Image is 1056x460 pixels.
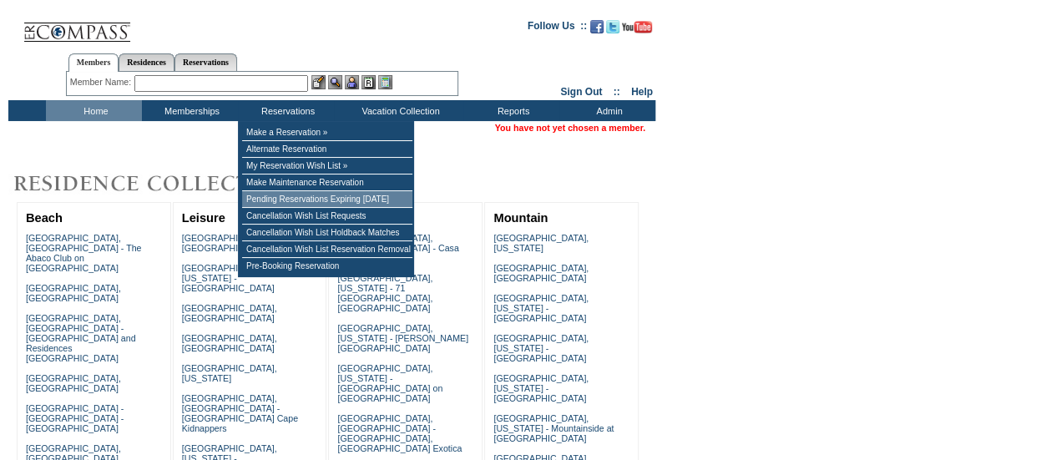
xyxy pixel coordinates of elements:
[182,333,277,353] a: [GEOGRAPHIC_DATA], [GEOGRAPHIC_DATA]
[622,21,652,33] img: Subscribe to our YouTube Channel
[606,25,619,35] a: Follow us on Twitter
[622,25,652,35] a: Subscribe to our YouTube Channel
[182,393,298,433] a: [GEOGRAPHIC_DATA], [GEOGRAPHIC_DATA] - [GEOGRAPHIC_DATA] Cape Kidnappers
[68,53,119,72] a: Members
[528,18,587,38] td: Follow Us ::
[311,75,326,89] img: b_edit.gif
[26,233,142,273] a: [GEOGRAPHIC_DATA], [GEOGRAPHIC_DATA] - The Abaco Club on [GEOGRAPHIC_DATA]
[614,86,620,98] span: ::
[560,86,602,98] a: Sign Out
[337,323,468,353] a: [GEOGRAPHIC_DATA], [US_STATE] - [PERSON_NAME][GEOGRAPHIC_DATA]
[26,283,121,303] a: [GEOGRAPHIC_DATA], [GEOGRAPHIC_DATA]
[26,313,136,363] a: [GEOGRAPHIC_DATA], [GEOGRAPHIC_DATA] - [GEOGRAPHIC_DATA] and Residences [GEOGRAPHIC_DATA]
[142,100,238,121] td: Memberships
[238,100,334,121] td: Reservations
[242,258,412,274] td: Pre-Booking Reservation
[590,20,604,33] img: Become our fan on Facebook
[493,413,614,443] a: [GEOGRAPHIC_DATA], [US_STATE] - Mountainside at [GEOGRAPHIC_DATA]
[119,53,174,71] a: Residences
[493,233,589,253] a: [GEOGRAPHIC_DATA], [US_STATE]
[26,211,63,225] a: Beach
[174,53,237,71] a: Reservations
[334,100,463,121] td: Vacation Collection
[495,123,645,133] span: You have not yet chosen a member.
[328,75,342,89] img: View
[182,233,277,253] a: [GEOGRAPHIC_DATA], [GEOGRAPHIC_DATA]
[182,303,277,323] a: [GEOGRAPHIC_DATA], [GEOGRAPHIC_DATA]
[493,293,589,323] a: [GEOGRAPHIC_DATA], [US_STATE] - [GEOGRAPHIC_DATA]
[345,75,359,89] img: Impersonate
[337,413,462,453] a: [GEOGRAPHIC_DATA], [GEOGRAPHIC_DATA] - [GEOGRAPHIC_DATA], [GEOGRAPHIC_DATA] Exotica
[182,211,225,225] a: Leisure
[493,263,589,283] a: [GEOGRAPHIC_DATA], [GEOGRAPHIC_DATA]
[8,25,22,26] img: i.gif
[242,124,412,141] td: Make a Reservation »
[26,403,124,433] a: [GEOGRAPHIC_DATA] - [GEOGRAPHIC_DATA] - [GEOGRAPHIC_DATA]
[337,233,458,263] a: [GEOGRAPHIC_DATA], [GEOGRAPHIC_DATA] - Casa [PERSON_NAME]
[337,363,442,403] a: [GEOGRAPHIC_DATA], [US_STATE] - [GEOGRAPHIC_DATA] on [GEOGRAPHIC_DATA]
[493,333,589,363] a: [GEOGRAPHIC_DATA], [US_STATE] - [GEOGRAPHIC_DATA]
[242,241,412,258] td: Cancellation Wish List Reservation Removal
[378,75,392,89] img: b_calculator.gif
[242,225,412,241] td: Cancellation Wish List Holdback Matches
[242,158,412,174] td: My Reservation Wish List »
[46,100,142,121] td: Home
[631,86,653,98] a: Help
[242,141,412,158] td: Alternate Reservation
[590,25,604,35] a: Become our fan on Facebook
[493,373,589,403] a: [GEOGRAPHIC_DATA], [US_STATE] - [GEOGRAPHIC_DATA]
[182,263,277,293] a: [GEOGRAPHIC_DATA], [US_STATE] - [GEOGRAPHIC_DATA]
[361,75,376,89] img: Reservations
[242,208,412,225] td: Cancellation Wish List Requests
[242,174,412,191] td: Make Maintenance Reservation
[26,373,121,393] a: [GEOGRAPHIC_DATA], [GEOGRAPHIC_DATA]
[23,8,131,43] img: Compass Home
[463,100,559,121] td: Reports
[559,100,655,121] td: Admin
[606,20,619,33] img: Follow us on Twitter
[493,211,548,225] a: Mountain
[242,191,412,208] td: Pending Reservations Expiring [DATE]
[70,75,134,89] div: Member Name:
[182,363,277,383] a: [GEOGRAPHIC_DATA], [US_STATE]
[8,167,334,200] img: Destinations by Exclusive Resorts
[337,273,432,313] a: [GEOGRAPHIC_DATA], [US_STATE] - 71 [GEOGRAPHIC_DATA], [GEOGRAPHIC_DATA]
